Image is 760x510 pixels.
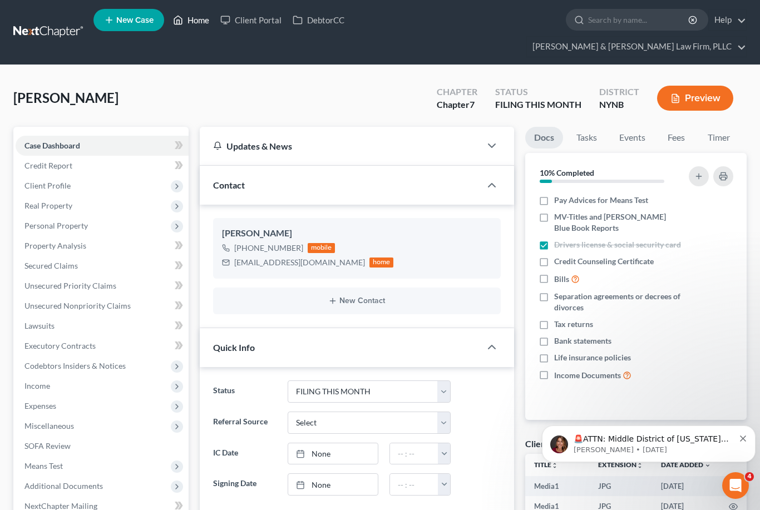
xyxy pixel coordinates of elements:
a: Secured Claims [16,256,189,276]
span: Drivers license & social security card [554,239,681,250]
a: Events [610,127,654,148]
span: Property Analysis [24,241,86,250]
input: -- : -- [390,474,439,495]
div: NYNB [599,98,639,111]
a: Titleunfold_more [534,461,558,469]
span: Unsecured Priority Claims [24,281,116,290]
span: Means Test [24,461,63,471]
a: Client Portal [215,10,287,30]
span: Tax returns [554,319,593,330]
span: Unsecured Nonpriority Claims [24,301,131,310]
span: Life insurance policies [554,352,631,363]
div: FILING THIS MONTH [495,98,581,111]
a: Help [709,10,746,30]
span: Credit Report [24,161,72,170]
a: DebtorCC [287,10,350,30]
a: Case Dashboard [16,136,189,156]
span: Lawsuits [24,321,55,330]
span: Bank statements [554,335,611,346]
span: Personal Property [24,221,88,230]
div: mobile [308,243,335,253]
span: SOFA Review [24,441,71,450]
span: Codebtors Insiders & Notices [24,361,126,370]
label: Referral Source [208,412,282,434]
td: [DATE] [652,476,720,496]
label: IC Date [208,443,282,465]
a: Timer [699,127,739,148]
a: Lawsuits [16,316,189,336]
iframe: Intercom notifications message [537,402,760,480]
span: Income [24,381,50,390]
div: home [369,258,394,268]
a: Credit Report [16,156,189,176]
div: [PHONE_NUMBER] [234,242,303,254]
a: None [288,443,378,464]
span: 4 [745,472,754,481]
button: New Contact [222,296,492,305]
span: Income Documents [554,370,621,381]
span: Additional Documents [24,481,103,491]
td: JPG [589,476,652,496]
button: Preview [657,86,733,111]
a: Unsecured Nonpriority Claims [16,296,189,316]
input: Search by name... [588,9,690,30]
span: Real Property [24,201,72,210]
a: SOFA Review [16,436,189,456]
div: [PERSON_NAME] [222,227,492,240]
input: -- : -- [390,443,439,464]
span: Case Dashboard [24,141,80,150]
label: Status [208,380,282,403]
div: Chapter [437,86,477,98]
a: [PERSON_NAME] & [PERSON_NAME] Law Firm, PLLC [527,37,746,57]
span: Credit Counseling Certificate [554,256,654,267]
div: Client Documents [525,438,596,449]
iframe: Intercom live chat [722,472,749,499]
span: Client Profile [24,181,71,190]
span: [PERSON_NAME] [13,90,119,106]
a: Tasks [567,127,606,148]
a: Executory Contracts [16,336,189,356]
div: [EMAIL_ADDRESS][DOMAIN_NAME] [234,257,365,268]
td: Media1 [525,476,589,496]
a: Unsecured Priority Claims [16,276,189,296]
span: Miscellaneous [24,421,74,430]
a: Docs [525,127,563,148]
span: MV-Titles and [PERSON_NAME] Blue Book Reports [554,211,682,234]
span: Pay Advices for Means Test [554,195,648,206]
a: Home [167,10,215,30]
a: Property Analysis [16,236,189,256]
span: Expenses [24,401,56,410]
a: Fees [659,127,694,148]
div: Status [495,86,581,98]
span: Executory Contracts [24,341,96,350]
label: Signing Date [208,473,282,496]
span: New Case [116,16,154,24]
strong: 10% Completed [540,168,594,177]
div: Chapter [437,98,477,111]
span: Bills [554,274,569,285]
div: Updates & News [213,140,467,152]
a: None [288,474,378,495]
span: 7 [470,99,475,110]
div: District [599,86,639,98]
span: Secured Claims [24,261,78,270]
span: Contact [213,180,245,190]
span: Quick Info [213,342,255,353]
span: Separation agreements or decrees of divorces [554,291,682,313]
